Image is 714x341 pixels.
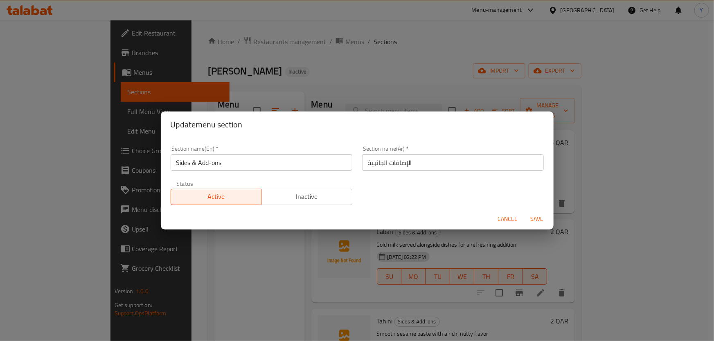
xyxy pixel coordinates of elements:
[171,189,262,205] button: Active
[498,214,518,224] span: Cancel
[527,214,547,224] span: Save
[265,191,349,203] span: Inactive
[261,189,352,205] button: Inactive
[495,212,521,227] button: Cancel
[171,154,352,171] input: Please enter section name(en)
[362,154,544,171] input: Please enter section name(ar)
[171,118,544,131] h2: Update menu section
[174,191,259,203] span: Active
[524,212,550,227] button: Save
